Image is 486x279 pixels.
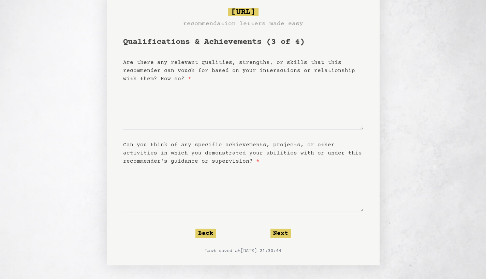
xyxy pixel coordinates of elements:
p: Last saved at [DATE] 21:30:44 [123,248,363,255]
h3: recommendation letters made easy [183,19,303,29]
button: Back [195,229,216,238]
label: Are there any relevant qualities, strengths, or skills that this recommender can vouch for based ... [123,60,355,82]
h1: Qualifications & Achievements (3 of 4) [123,37,363,48]
button: Next [270,229,291,238]
span: [URL] [228,8,259,16]
label: Can you think of any specific achievements, projects, or other activities in which you demonstrat... [123,142,362,164]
